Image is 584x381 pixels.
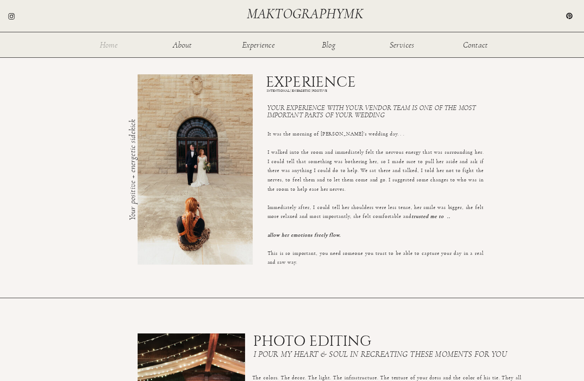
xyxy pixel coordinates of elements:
h3: I pour my heart & soul in recreating these moments for you [254,350,522,366]
p: It was the morning of [PERSON_NAME]'s wedding day. . . I walked into the room and immediately fel... [268,130,484,234]
h3: Your positive + energetic sidekick [128,101,135,220]
h3: Your experience with your vendor team is one of the most important parts of your wedding [267,104,484,119]
i: trusted me to .. allow her emotions freely flow. [268,214,450,237]
h1: INTENTIONAL | ENERGETIC | POSITIVE [267,89,484,96]
a: Blog [315,41,343,48]
a: Home [95,41,123,48]
a: Contact [462,41,489,48]
h1: EXPERIENCE [266,75,378,92]
a: Services [388,41,416,48]
h1: PHOTO EDITING [253,334,522,351]
a: About [169,41,196,48]
a: Experience [242,41,276,48]
a: maktographymk [247,7,367,21]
